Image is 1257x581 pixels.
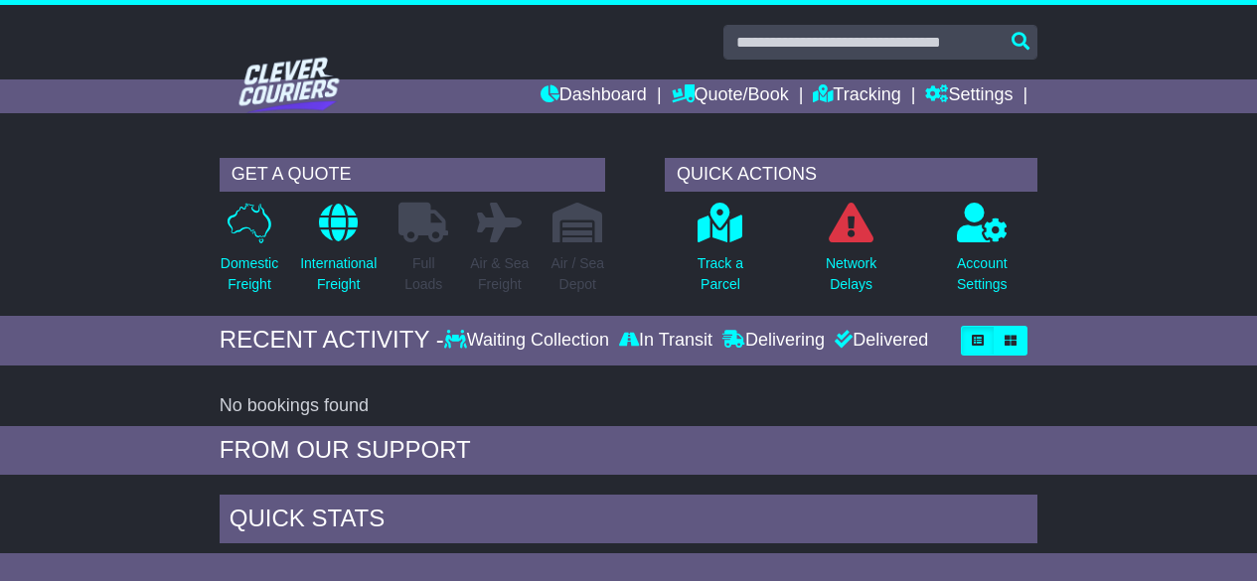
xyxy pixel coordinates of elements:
div: Waiting Collection [444,330,614,352]
p: Account Settings [957,253,1008,295]
div: QUICK ACTIONS [665,158,1037,192]
a: Tracking [813,79,900,113]
div: Quick Stats [220,495,1037,548]
div: FROM OUR SUPPORT [220,436,1037,465]
a: Track aParcel [697,202,744,306]
p: Full Loads [398,253,448,295]
div: In Transit [614,330,717,352]
div: Delivering [717,330,830,352]
p: International Freight [300,253,377,295]
a: Settings [925,79,1013,113]
a: DomesticFreight [220,202,279,306]
div: GET A QUOTE [220,158,605,192]
p: Air & Sea Freight [470,253,529,295]
a: Quote/Book [672,79,789,113]
p: Domestic Freight [221,253,278,295]
a: InternationalFreight [299,202,378,306]
p: Network Delays [826,253,876,295]
p: Air / Sea Depot [550,253,604,295]
p: Track a Parcel [698,253,743,295]
a: Dashboard [541,79,647,113]
div: RECENT ACTIVITY - [220,326,444,355]
div: No bookings found [220,395,1037,417]
a: AccountSettings [956,202,1009,306]
div: Delivered [830,330,928,352]
a: NetworkDelays [825,202,877,306]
